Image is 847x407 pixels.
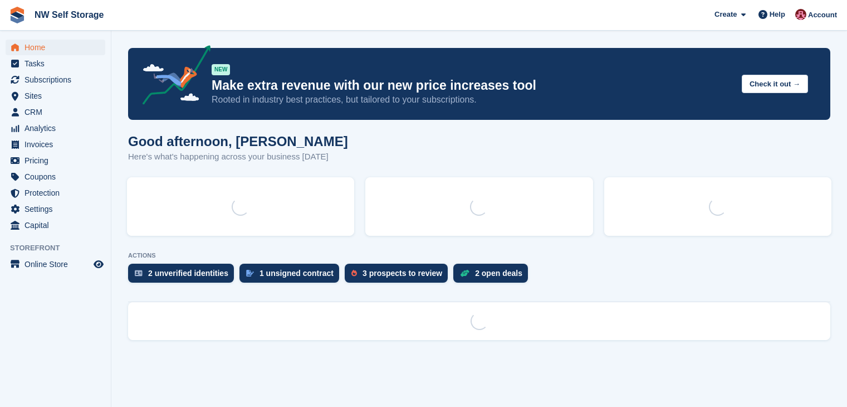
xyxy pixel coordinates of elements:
a: menu [6,185,105,201]
div: 2 unverified identities [148,269,228,278]
img: contract_signature_icon-13c848040528278c33f63329250d36e43548de30e8caae1d1a13099fd9432cc5.svg [246,270,254,277]
p: Make extra revenue with our new price increases tool [212,77,733,94]
span: CRM [25,104,91,120]
span: Home [25,40,91,55]
a: menu [6,201,105,217]
div: NEW [212,64,230,75]
a: menu [6,153,105,168]
a: Preview store [92,258,105,271]
span: Help [770,9,785,20]
a: menu [6,40,105,55]
a: menu [6,104,105,120]
span: Tasks [25,56,91,71]
div: 2 open deals [475,269,522,278]
span: Pricing [25,153,91,168]
a: menu [6,137,105,152]
a: menu [6,56,105,71]
p: ACTIONS [128,252,830,259]
div: 3 prospects to review [363,269,442,278]
span: Protection [25,185,91,201]
img: verify_identity-adf6edd0f0f0b5bbfe63781bf79b02c33cf7c696d77639b501bdc392416b5a36.svg [135,270,143,277]
span: Invoices [25,137,91,152]
span: Online Store [25,256,91,272]
a: menu [6,120,105,136]
a: NW Self Storage [30,6,108,24]
a: menu [6,169,105,185]
h1: Good afternoon, [PERSON_NAME] [128,134,348,149]
a: menu [6,72,105,88]
p: Here's what's happening across your business [DATE] [128,151,348,163]
img: deal-1b604bf984904fb50ccaf53a9ad4b4a5d6e5aea283cecdc64d6e3604feb123c2.svg [460,269,469,277]
a: 3 prospects to review [345,264,453,288]
button: Check it out → [742,75,808,93]
a: 2 open deals [453,264,533,288]
img: stora-icon-8386f47178a22dfd0bd8f6a31ec36ba5ce8667c1dd55bd0f319d3a0aa187defe.svg [9,7,26,23]
img: Josh Vines [795,9,806,20]
span: Create [714,9,737,20]
img: price-adjustments-announcement-icon-8257ccfd72463d97f412b2fc003d46551f7dbcb40ab6d574587a9cd5c0d94... [133,45,211,109]
span: Account [808,9,837,21]
span: Settings [25,201,91,217]
a: menu [6,256,105,272]
span: Coupons [25,169,91,185]
a: menu [6,88,105,104]
span: Subscriptions [25,72,91,88]
img: prospect-51fa495bee0391a8d652442698ab0144808aea92771e9ea1ae160a38d050c398.svg [351,270,357,277]
span: Analytics [25,120,91,136]
span: Storefront [10,243,111,254]
a: menu [6,217,105,233]
div: 1 unsigned contract [260,269,334,278]
a: 2 unverified identities [128,264,239,288]
span: Capital [25,217,91,233]
p: Rooted in industry best practices, but tailored to your subscriptions. [212,94,733,106]
a: 1 unsigned contract [239,264,345,288]
span: Sites [25,88,91,104]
